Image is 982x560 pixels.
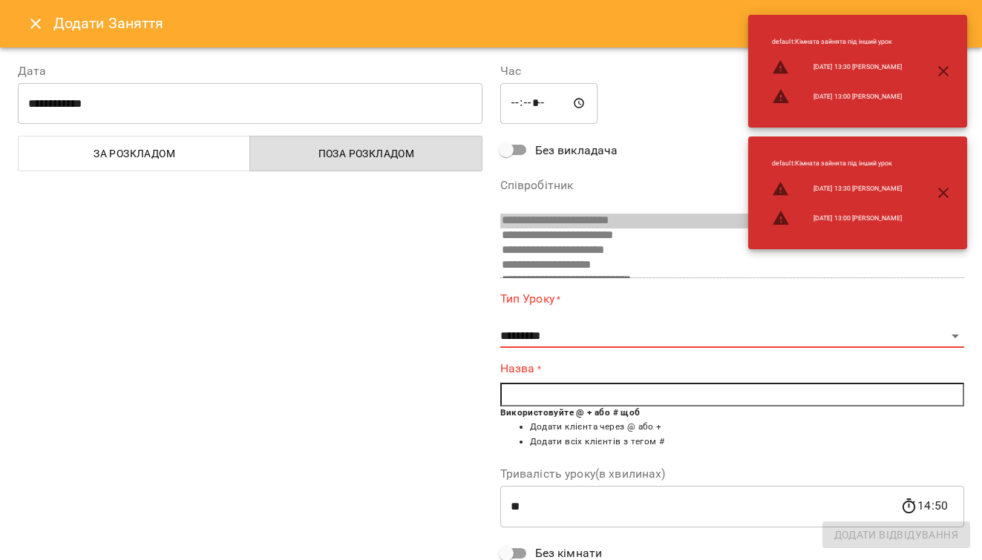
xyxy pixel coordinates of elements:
[500,290,965,307] label: Тип Уроку
[760,174,914,204] li: [DATE] 13:30 [PERSON_NAME]
[500,65,965,77] label: Час
[535,142,618,159] span: Без викладача
[530,420,965,435] li: Додати клієнта через @ або +
[760,82,914,111] li: [DATE] 13:00 [PERSON_NAME]
[259,145,473,162] span: Поза розкладом
[530,435,965,449] li: Додати всіх клієнтів з тегом #
[500,360,965,377] label: Назва
[500,179,965,191] label: Співробітник
[18,65,482,77] label: Дата
[760,203,914,233] li: [DATE] 13:00 [PERSON_NAME]
[500,407,641,418] b: Використовуйте @ + або # щоб
[249,136,482,171] button: Поза розкладом
[18,136,250,171] button: За розкладом
[760,31,914,53] li: default : Кімната зайнята під інший урок
[760,53,914,82] li: [DATE] 13:30 [PERSON_NAME]
[53,12,964,35] h6: Додати Заняття
[500,468,965,480] label: Тривалість уроку(в хвилинах)
[27,145,241,162] span: За розкладом
[18,6,53,42] button: Close
[760,153,914,174] li: default : Кімната зайнята під інший урок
